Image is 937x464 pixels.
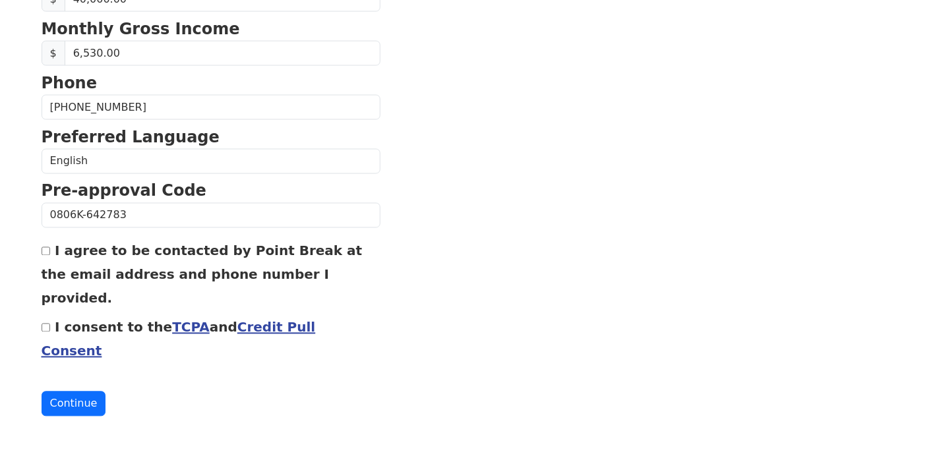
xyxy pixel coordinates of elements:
[42,182,207,200] strong: Pre-approval Code
[42,320,316,359] label: I consent to the and
[42,17,380,41] p: Monthly Gross Income
[65,41,380,66] input: 0.00
[42,128,220,146] strong: Preferred Language
[42,243,363,306] label: I agree to be contacted by Point Break at the email address and phone number I provided.
[42,74,98,92] strong: Phone
[42,203,380,228] input: Pre-approval Code
[42,95,380,120] input: Phone
[42,41,65,66] span: $
[42,391,106,417] button: Continue
[172,320,210,335] a: TCPA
